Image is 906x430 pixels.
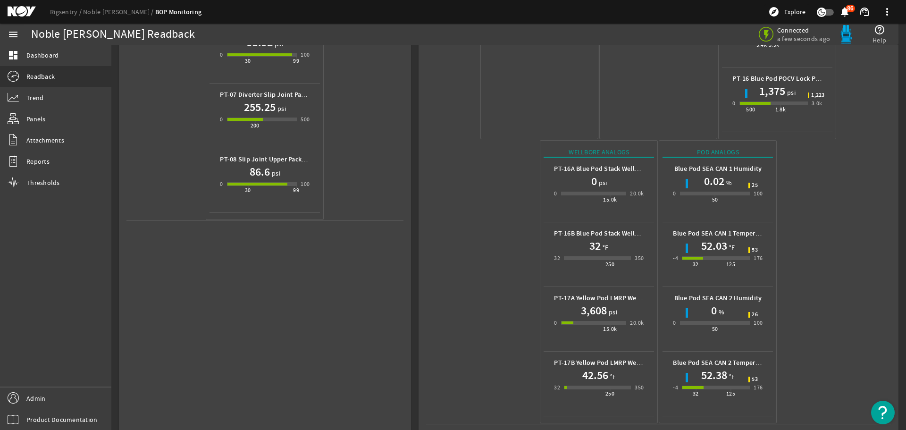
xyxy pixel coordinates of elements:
div: 20.0k [630,318,644,328]
mat-icon: explore [768,6,780,17]
span: °F [727,372,735,381]
div: 100 [754,318,763,328]
h1: 0 [711,303,717,318]
div: 350 [635,253,644,263]
span: psi [785,88,796,97]
mat-icon: help_outline [874,24,885,35]
span: Attachments [26,135,64,145]
span: a few seconds ago [777,34,830,43]
div: 0 [732,99,735,108]
h1: 3,608 [581,303,607,318]
b: PT-07 Diverter Slip Joint Packer Hydraulic Pressure [220,90,370,99]
div: 0 [220,179,223,189]
div: 32 [693,389,699,398]
span: % [724,178,732,187]
b: Blue Pod SEA CAN 2 Humidity [674,294,762,303]
div: 125 [726,260,735,269]
button: Explore [764,4,809,19]
span: 53 [752,247,758,253]
div: 500 [746,105,755,114]
div: 0 [673,318,676,328]
div: 99 [293,185,299,195]
div: 3.0k [812,99,822,108]
span: Help [872,35,886,45]
mat-icon: support_agent [859,6,870,17]
h1: 32 [589,238,601,253]
div: 100 [301,50,310,59]
div: 32 [693,260,699,269]
div: -4 [673,253,678,263]
b: Blue Pod SEA CAN 1 Humidity [674,164,762,173]
h1: 52.03 [701,238,727,253]
div: Noble [PERSON_NAME] Readback [31,30,195,39]
span: Explore [784,7,805,17]
div: 250 [605,260,614,269]
b: PT-16A Blue Pod Stack Wellbore Pressure [554,164,675,173]
div: 30 [245,56,251,66]
span: % [717,307,724,317]
div: 0 [220,50,223,59]
span: psi [276,104,286,113]
span: Thresholds [26,178,60,187]
div: 0 [220,115,223,124]
div: 100 [301,179,310,189]
button: Open Resource Center [871,401,895,424]
span: Admin [26,394,45,403]
div: Pod Analogs [663,147,773,158]
span: Connected [777,26,830,34]
div: 176 [754,383,763,392]
h1: 52.38 [701,368,727,383]
div: 20.0k [630,189,644,198]
div: 15.0k [603,324,617,334]
span: Panels [26,114,46,124]
div: 1.8k [775,105,786,114]
span: psi [607,307,617,317]
span: Dashboard [26,51,59,60]
b: PT-17A Yellow Pod LMRP Wellbore Pressure [554,294,681,303]
div: 350 [635,383,644,392]
div: 500 [301,115,310,124]
span: Readback [26,72,55,81]
span: 26 [752,312,758,318]
div: -4 [673,383,678,392]
span: °F [601,243,609,252]
h1: 0.02 [704,174,724,189]
h1: 42.56 [582,368,608,383]
h1: 86.6 [250,164,270,179]
div: 30 [245,185,251,195]
span: Reports [26,157,50,166]
div: 99 [293,56,299,66]
div: 0 [554,189,557,198]
button: 86 [839,7,849,17]
button: more_vert [876,0,898,23]
div: 250 [605,389,614,398]
b: PT-16B Blue Pod Stack Wellbore Temperature [554,229,688,238]
div: Wellbore Analogs [544,147,654,158]
h1: 1,375 [759,84,785,99]
div: 5.3k [769,40,780,50]
div: 15.0k [603,195,617,204]
a: Rigsentry [50,8,83,16]
b: PT-08 Slip Joint Upper Packer Air Pressure [220,155,344,164]
a: Noble [PERSON_NAME] [83,8,155,16]
span: 25 [752,183,758,188]
div: 200 [251,121,260,130]
mat-icon: dashboard [8,50,19,61]
div: 32 [554,253,560,263]
b: PT-17B Yellow Pod LMRP Wellbore Temperature [554,358,694,367]
span: Trend [26,93,43,102]
b: Blue Pod SEA CAN 1 Temperature [673,229,771,238]
span: Product Documentation [26,415,97,424]
h1: 0 [591,174,597,189]
div: 50 [712,324,718,334]
span: °F [727,243,735,252]
span: psi [597,178,607,187]
div: 125 [726,389,735,398]
b: Blue Pod SEA CAN 2 Temperature [673,358,771,367]
img: Bluepod.svg [837,25,856,44]
h1: 255.25 [244,100,276,115]
div: 0 [673,189,676,198]
a: BOP Monitoring [155,8,202,17]
div: 0 [554,318,557,328]
div: 32 [554,383,560,392]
